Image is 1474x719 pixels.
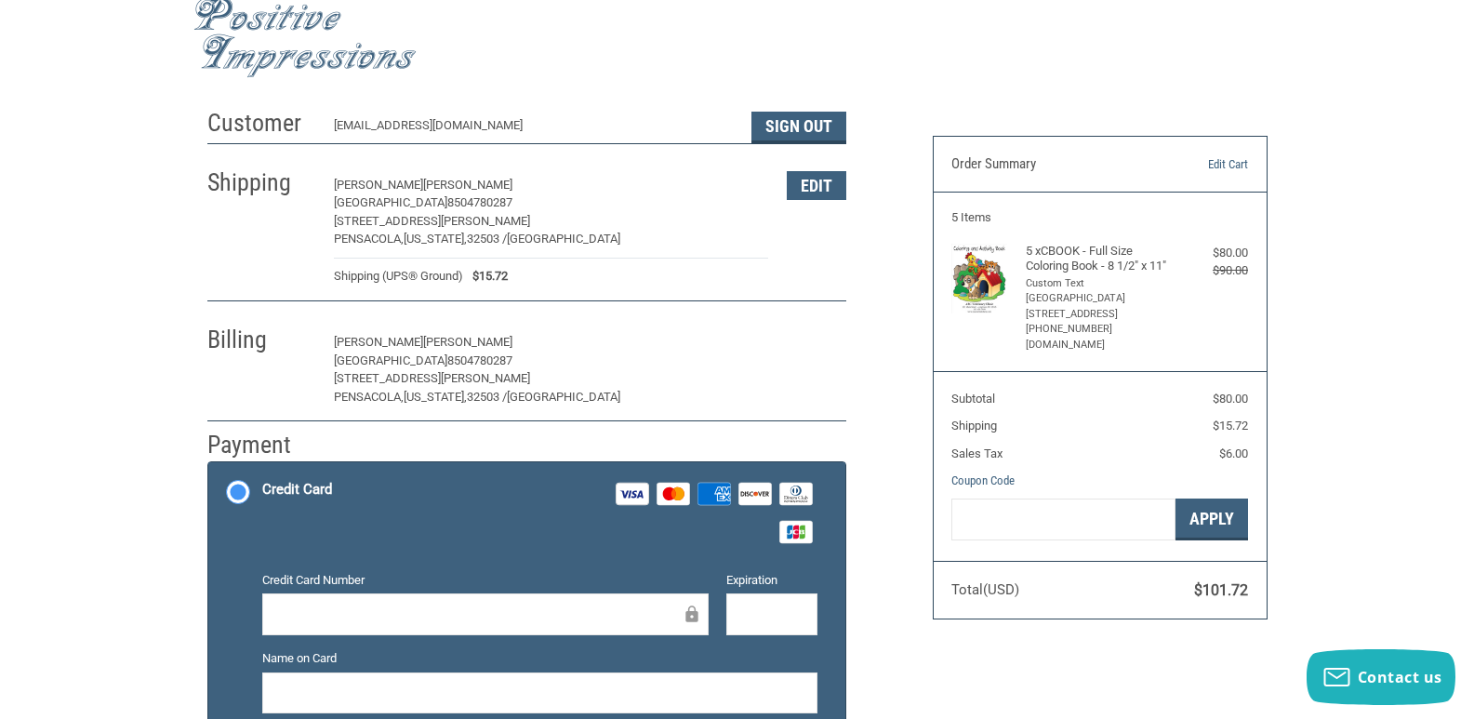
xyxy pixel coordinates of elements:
[467,232,507,246] span: 32503 /
[951,446,1003,460] span: Sales Tax
[423,178,512,192] span: [PERSON_NAME]
[507,390,620,404] span: [GEOGRAPHIC_DATA]
[1175,499,1248,540] button: Apply
[467,390,507,404] span: 32503 /
[951,392,995,406] span: Subtotal
[463,267,508,286] span: $15.72
[1153,155,1248,174] a: Edit Cart
[751,112,846,143] button: Sign Out
[951,419,997,433] span: Shipping
[207,430,316,460] h2: Payment
[262,649,817,668] label: Name on Card
[207,167,316,198] h2: Shipping
[1358,667,1442,687] span: Contact us
[726,571,817,590] label: Expiration
[334,267,463,286] span: Shipping (UPS® Ground)
[447,195,512,209] span: 8504780287
[404,232,467,246] span: [US_STATE],
[334,195,447,209] span: [GEOGRAPHIC_DATA]
[787,328,846,357] button: Edit
[447,353,512,367] span: 8504780287
[1026,244,1170,274] h4: 5 x CBOOK - Full Size Coloring Book - 8 1/2" x 11"
[334,371,530,385] span: [STREET_ADDRESS][PERSON_NAME]
[951,210,1248,225] h3: 5 Items
[334,178,423,192] span: [PERSON_NAME]
[1213,419,1248,433] span: $15.72
[334,116,733,143] div: [EMAIL_ADDRESS][DOMAIN_NAME]
[334,214,530,228] span: [STREET_ADDRESS][PERSON_NAME]
[1219,446,1248,460] span: $6.00
[951,155,1153,174] h3: Order Summary
[951,499,1175,540] input: Gift Certificate or Coupon Code
[423,335,512,349] span: [PERSON_NAME]
[951,581,1019,598] span: Total (USD)
[207,108,316,139] h2: Customer
[787,171,846,200] button: Edit
[334,390,404,404] span: PENSACOLA,
[507,232,620,246] span: [GEOGRAPHIC_DATA]
[334,335,423,349] span: [PERSON_NAME]
[262,474,332,505] div: Credit Card
[207,325,316,355] h2: Billing
[1026,276,1170,353] li: Custom Text [GEOGRAPHIC_DATA] [STREET_ADDRESS] [PHONE_NUMBER] [DOMAIN_NAME]
[1213,392,1248,406] span: $80.00
[1174,244,1248,262] div: $80.00
[334,353,447,367] span: [GEOGRAPHIC_DATA]
[404,390,467,404] span: [US_STATE],
[334,232,404,246] span: PENSACOLA,
[262,571,709,590] label: Credit Card Number
[1174,261,1248,280] div: $90.00
[1194,581,1248,599] span: $101.72
[1307,649,1455,705] button: Contact us
[951,473,1015,487] a: Coupon Code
